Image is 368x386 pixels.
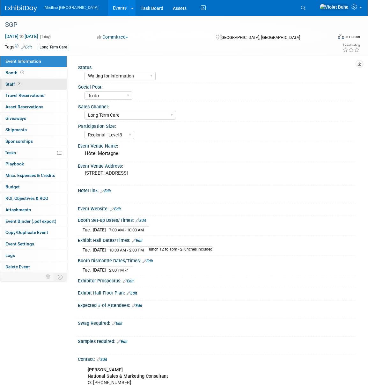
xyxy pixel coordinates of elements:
[83,267,93,273] td: Tue.
[5,173,55,178] span: Misc. Expenses & Credits
[5,127,27,132] span: Shipments
[345,34,360,39] div: In-Person
[78,141,355,149] div: Event Venue Name:
[97,357,107,362] a: Edit
[5,70,25,75] span: Booth
[132,303,142,308] a: Edit
[0,181,67,193] a: Budget
[0,67,67,78] a: Booth
[123,279,134,283] a: Edit
[17,82,21,86] span: 2
[83,247,93,253] td: Tue.
[320,4,349,11] img: Violet Buha
[5,196,48,201] span: ROI, Objectives & ROO
[109,248,144,252] span: 10:00 AM - 2:00 PM
[342,44,360,47] div: Event Rating
[5,230,48,235] span: Copy/Duplicate Event
[0,261,67,273] a: Delete Event
[136,218,146,223] a: Edit
[5,104,43,109] span: Asset Reservations
[93,226,106,233] td: [DATE]
[5,33,38,39] span: [DATE] [DATE]
[5,161,24,166] span: Playbook
[0,158,67,170] a: Playbook
[5,241,34,246] span: Event Settings
[145,247,212,253] td: lunch 12 to 1pm - 2 lunches included
[43,273,54,281] td: Personalize Event Tab Strip
[78,236,355,244] div: Exhibit Hall Dates/Times:
[0,124,67,135] a: Shipments
[5,93,44,98] span: Travel Reservations
[45,5,99,10] span: Medline [GEOGRAPHIC_DATA]
[110,207,121,211] a: Edit
[126,268,128,273] span: ?
[100,189,111,193] a: Edit
[83,226,93,233] td: Tue.
[5,82,21,87] span: Staff
[78,204,355,212] div: Event Website:
[78,354,355,363] div: Contact:
[0,113,67,124] a: Giveaways
[5,5,37,12] img: ExhibitDay
[127,291,137,295] a: Edit
[19,70,25,75] span: Booth not reserved yet
[5,264,30,269] span: Delete Event
[5,59,41,64] span: Event Information
[95,34,131,40] button: Committed
[5,150,16,155] span: Tasks
[0,216,67,227] a: Event Binder (.pdf export)
[5,184,20,189] span: Budget
[5,219,56,224] span: Event Binder (.pdf export)
[78,318,355,327] div: Swag Required:
[0,204,67,215] a: Attachments
[88,367,168,379] b: [PERSON_NAME] National Sales & Marketing Consultant
[78,337,355,345] div: Samples required:
[0,79,67,90] a: Staff2
[54,273,67,281] td: Toggle Event Tabs
[78,82,352,90] div: Social Post:
[112,321,122,326] a: Edit
[5,44,32,51] td: Tags
[220,35,300,40] span: [GEOGRAPHIC_DATA], [GEOGRAPHIC_DATA]
[78,161,355,169] div: Event Venue Address:
[0,238,67,250] a: Event Settings
[18,34,25,39] span: to
[78,276,355,284] div: Exhibitor Prospectus:
[305,33,360,43] div: Event Format
[85,170,187,176] pre: [STREET_ADDRESS]
[0,101,67,113] a: Asset Reservations
[117,339,128,344] a: Edit
[78,301,355,309] div: Expected # of Attendees:
[78,215,355,224] div: Booth Set-up Dates/Times:
[78,288,355,296] div: Exhibit Hall Floor Plan:
[78,256,355,264] div: Booth Dismantle Dates/Times:
[3,19,325,31] div: SGP
[5,116,26,121] span: Giveaways
[21,45,32,49] a: Edit
[93,247,106,253] td: [DATE]
[0,193,67,204] a: ROI, Objectives & ROO
[78,102,352,110] div: Sales Channel:
[0,147,67,158] a: Tasks
[0,227,67,238] a: Copy/Duplicate Event
[0,90,67,101] a: Travel Reservations
[0,170,67,181] a: Misc. Expenses & Credits
[0,56,67,67] a: Event Information
[0,250,67,261] a: Logs
[93,267,106,273] td: [DATE]
[5,139,33,144] span: Sponsorships
[78,121,352,129] div: Participation Size:
[5,253,15,258] span: Logs
[39,35,51,39] span: (1 day)
[143,259,153,263] a: Edit
[132,238,143,243] a: Edit
[38,44,69,51] div: Long Term Care
[0,136,67,147] a: Sponsorships
[83,149,350,158] div: Hôtel Mortagne
[109,228,144,232] span: 7:00 AM - 10:00 AM
[78,63,352,71] div: Status:
[338,34,344,39] img: Format-Inperson.png
[109,268,128,273] span: 2:00 PM -
[5,207,31,212] span: Attachments
[78,186,355,194] div: Hotel link:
